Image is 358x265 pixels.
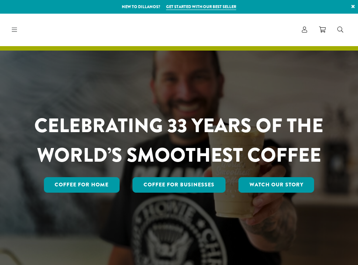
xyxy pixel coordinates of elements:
a: Watch Our Story [238,177,314,193]
a: Get started with our best seller [166,4,236,10]
a: Coffee For Businesses [132,177,226,193]
a: Search [331,24,349,36]
h1: CELEBRATING 33 YEARS OF THE WORLD’S SMOOTHEST COFFEE [34,111,323,170]
a: Coffee for Home [44,177,120,193]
